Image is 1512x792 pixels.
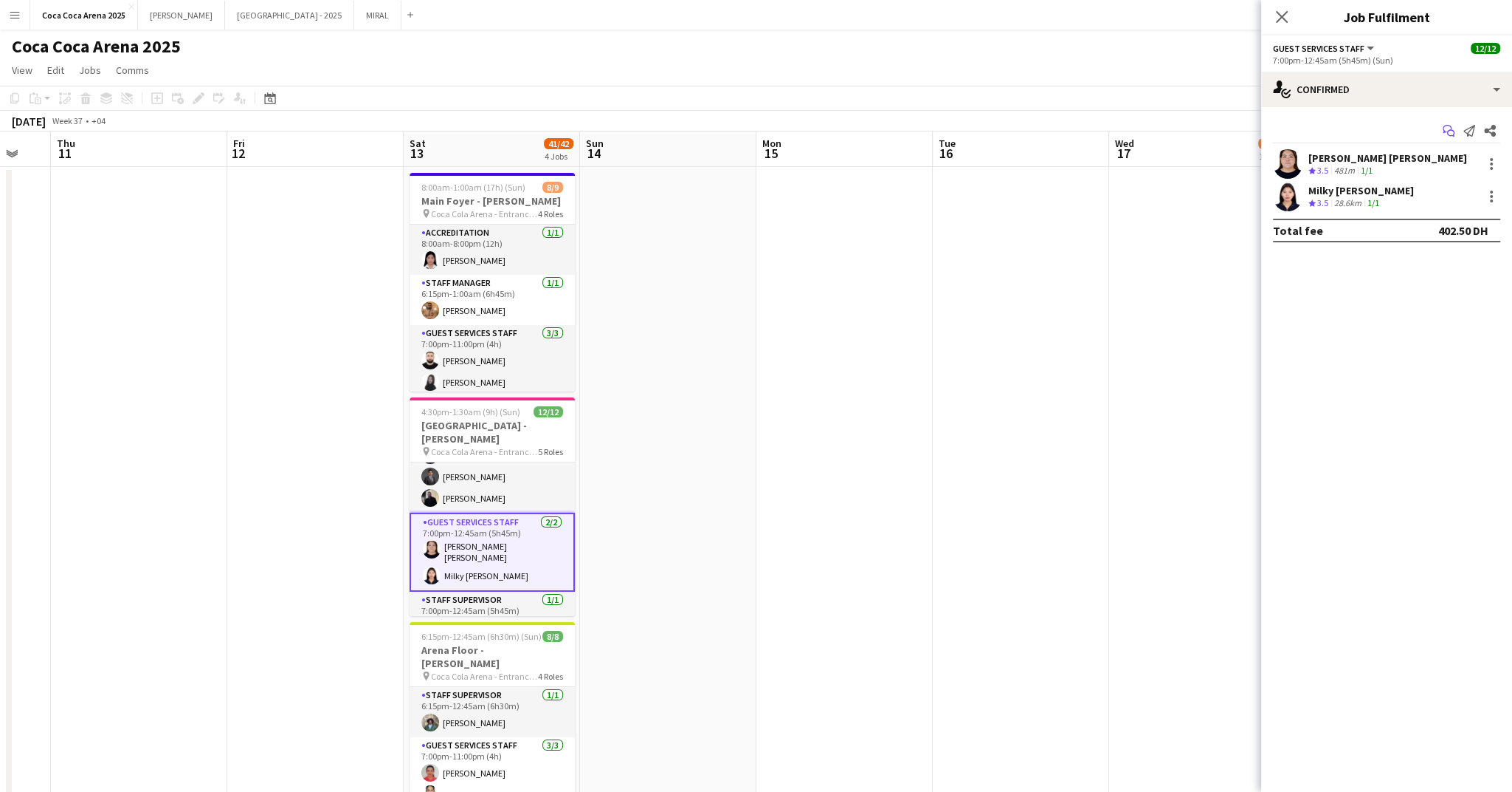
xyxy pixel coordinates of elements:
span: 4:30pm-1:30am (9h) (Sun) [421,406,520,417]
div: [DATE] [12,114,46,129]
span: 6:15pm-12:45am (6h30m) (Sun) [421,631,542,642]
div: 1 Job [1259,151,1278,162]
a: Jobs [73,61,107,80]
div: 28.6km [1331,197,1364,210]
app-skills-label: 1/1 [1361,165,1373,176]
span: 8/8 [542,631,563,642]
h3: Arena Floor - [PERSON_NAME] [410,643,575,670]
app-job-card: 8:00am-1:00am (17h) (Sun)8/9Main Foyer - [PERSON_NAME] Coca Cola Arena - Entrance F4 RolesAccredi... [410,173,575,392]
span: 3.5 [1317,165,1328,176]
span: 11 [55,145,75,162]
a: Comms [110,61,155,80]
span: Jobs [79,64,101,77]
button: Coca Coca Arena 2025 [30,1,138,30]
span: Coca Cola Arena - Entrance F [431,446,538,457]
div: [PERSON_NAME] [PERSON_NAME] [1308,151,1467,165]
h1: Coca Coca Arena 2025 [12,35,181,58]
span: 3.5 [1317,197,1328,208]
span: 17 [1113,145,1134,162]
span: 4 Roles [538,208,563,219]
app-card-role: Staff Supervisor1/17:00pm-12:45am (5h45m) [410,592,575,642]
span: 1/3 [1258,138,1279,149]
app-job-card: 4:30pm-1:30am (9h) (Sun)12/12[GEOGRAPHIC_DATA] - [PERSON_NAME] Coca Cola Arena - Entrance F5 Role... [410,397,575,616]
span: Coca Cola Arena - Entrance F [431,208,538,219]
app-card-role: Guest Services Staff3/37:00pm-11:00pm (4h)[PERSON_NAME][PERSON_NAME] [410,325,575,418]
a: View [6,61,38,80]
span: 13 [407,145,426,162]
button: [GEOGRAPHIC_DATA] - 2025 [225,1,354,30]
span: Sat [410,137,426,150]
app-card-role: Guest Services Staff2/27:00pm-12:45am (5h45m)[PERSON_NAME] [PERSON_NAME]Milky [PERSON_NAME] [410,513,575,592]
div: 481m [1331,165,1358,177]
span: Mon [762,137,781,150]
span: 8:00am-1:00am (17h) (Sun) [421,182,525,193]
button: Guest Services Staff [1273,43,1376,54]
h3: Main Foyer - [PERSON_NAME] [410,194,575,208]
span: Guest Services Staff [1273,43,1364,54]
span: 16 [936,145,956,162]
h3: [GEOGRAPHIC_DATA] - [PERSON_NAME] [410,419,575,445]
h3: Job Fulfilment [1261,7,1512,27]
div: +04 [92,115,106,126]
div: 7:00pm-12:45am (5h45m) (Sun) [1273,55,1500,66]
div: 4 Jobs [545,151,573,162]
div: Confirmed [1261,72,1512,107]
span: Sun [586,137,604,150]
a: Edit [41,61,70,80]
span: 8/9 [542,182,563,193]
app-card-role: Staff Manager1/16:15pm-1:00am (6h45m)[PERSON_NAME] [410,275,575,325]
span: Tue [939,137,956,150]
app-card-role: Accreditation1/18:00am-8:00pm (12h)[PERSON_NAME] [410,225,575,275]
span: 12/12 [1471,43,1500,54]
button: MIRAL [354,1,401,30]
span: Edit [47,64,64,77]
app-skills-label: 1/1 [1367,197,1379,208]
span: Coca Cola Arena - Entrance F [431,671,538,682]
div: 402.50 DH [1438,223,1488,238]
span: 15 [760,145,781,162]
span: Comms [116,64,149,77]
span: View [12,64,32,77]
app-card-role: Staff Supervisor1/16:15pm-12:45am (6h30m)[PERSON_NAME] [410,687,575,737]
span: 12/12 [534,406,563,417]
span: Fri [233,137,245,150]
span: Thu [57,137,75,150]
div: Total fee [1273,223,1323,238]
span: Wed [1115,137,1134,150]
span: 14 [584,145,604,162]
span: 12 [231,145,245,162]
button: [PERSON_NAME] [138,1,225,30]
span: 41/42 [544,138,573,149]
span: 5 Roles [538,446,563,457]
span: 4 Roles [538,671,563,682]
span: Week 37 [49,115,86,126]
div: Milky [PERSON_NAME] [1308,184,1414,197]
